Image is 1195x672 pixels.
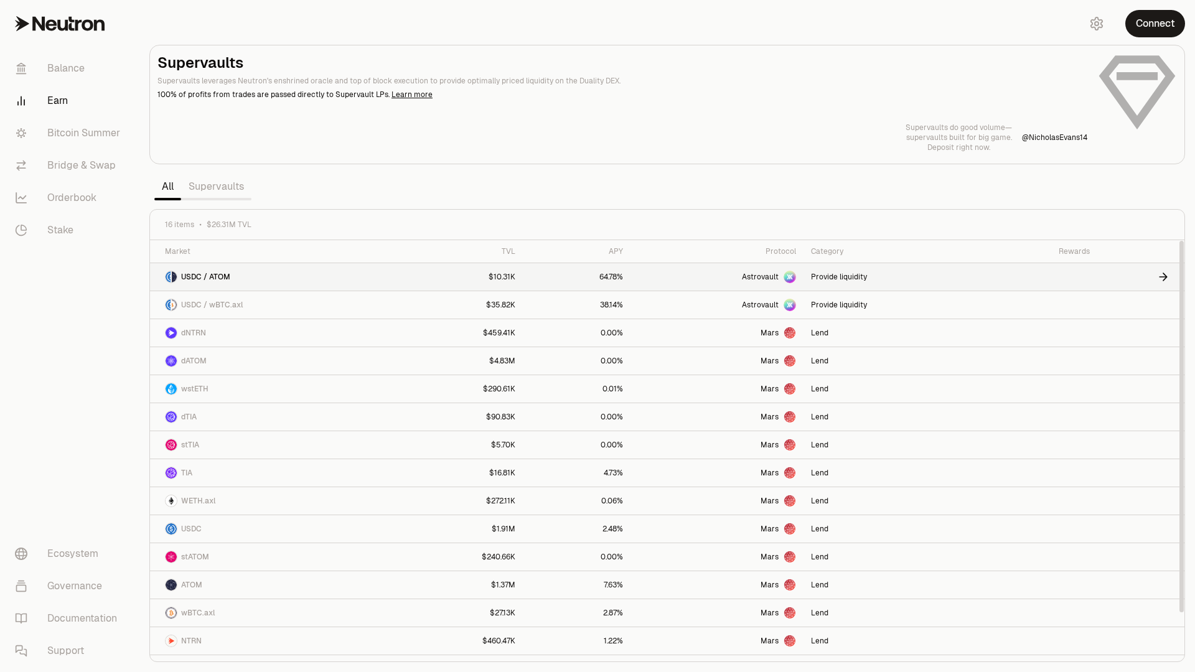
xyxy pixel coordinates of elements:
[906,123,1012,152] a: Supervaults do good volume—supervaults built for big game.Deposit right now.
[207,220,251,230] span: $26.31M TVL
[181,272,230,282] span: USDC / ATOM
[181,300,243,310] span: USDC / wBTC.axl
[906,142,1012,152] p: Deposit right now.
[157,89,1087,100] p: 100% of profits from trades are passed directly to Supervault LPs.
[166,271,171,282] img: USDC Logo
[630,291,804,319] a: Astrovault
[523,347,630,375] a: 0.00%
[150,571,401,599] a: ATOM LogoATOM
[630,319,804,347] a: Mars
[5,85,134,117] a: Earn
[523,459,630,487] a: 4.73%
[804,627,982,655] a: Lend
[804,459,982,487] a: Lend
[1125,10,1185,37] button: Connect
[761,328,779,338] span: Mars
[150,403,401,431] a: dTIA LogodTIA
[630,347,804,375] a: Mars
[638,246,796,256] div: Protocol
[630,375,804,403] a: Mars
[401,459,523,487] a: $16.81K
[5,538,134,570] a: Ecosystem
[630,431,804,459] a: Mars
[166,383,177,394] img: wstETH Logo
[761,496,779,506] span: Mars
[523,291,630,319] a: 38.14%
[761,608,779,618] span: Mars
[630,599,804,627] a: Mars
[150,375,401,403] a: wstETH LogowstETH
[523,571,630,599] a: 7.63%
[181,412,197,422] span: dTIA
[150,543,401,571] a: stATOM LogostATOM
[166,579,177,590] img: ATOM Logo
[157,53,1087,73] h2: Supervaults
[181,356,207,366] span: dATOM
[391,90,433,100] a: Learn more
[150,487,401,515] a: WETH.axl LogoWETH.axl
[150,627,401,655] a: NTRN LogoNTRN
[761,636,779,646] span: Mars
[166,299,171,310] img: USDC Logo
[761,412,779,422] span: Mars
[181,174,251,199] a: Supervaults
[761,384,779,394] span: Mars
[523,487,630,515] a: 0.06%
[181,496,215,506] span: WETH.axl
[181,440,199,450] span: stTIA
[401,515,523,543] a: $1.91M
[150,263,401,291] a: USDC LogoATOM LogoUSDC / ATOM
[401,291,523,319] a: $35.82K
[166,635,177,646] img: NTRN Logo
[804,319,982,347] a: Lend
[804,571,982,599] a: Lend
[804,515,982,543] a: Lend
[523,375,630,403] a: 0.01%
[401,263,523,291] a: $10.31K
[761,524,779,534] span: Mars
[150,291,401,319] a: USDC LogowBTC.axl LogoUSDC / wBTC.axl
[172,299,177,310] img: wBTC.axl Logo
[761,440,779,450] span: Mars
[811,246,974,256] div: Category
[630,263,804,291] a: Astrovault
[181,328,206,338] span: dNTRN
[804,403,982,431] a: Lend
[630,459,804,487] a: Mars
[181,636,202,646] span: NTRN
[5,214,134,246] a: Stake
[804,263,982,291] a: Provide liquidity
[401,571,523,599] a: $1.37M
[172,271,177,282] img: ATOM Logo
[401,347,523,375] a: $4.83M
[5,149,134,182] a: Bridge & Swap
[523,599,630,627] a: 2.87%
[166,495,177,506] img: WETH.axl Logo
[530,246,623,256] div: APY
[150,347,401,375] a: dATOM LogodATOM
[5,52,134,85] a: Balance
[742,300,779,310] span: Astrovault
[157,75,1087,86] p: Supervaults leverages Neutron's enshrined oracle and top of block execution to provide optimally ...
[523,515,630,543] a: 2.48%
[150,515,401,543] a: USDC LogoUSDC
[401,431,523,459] a: $5.70K
[150,319,401,347] a: dNTRN LogodNTRN
[5,182,134,214] a: Orderbook
[165,246,394,256] div: Market
[401,375,523,403] a: $290.61K
[166,355,177,366] img: dATOM Logo
[523,403,630,431] a: 0.00%
[154,174,181,199] a: All
[804,375,982,403] a: Lend
[401,599,523,627] a: $27.13K
[166,551,177,562] img: stATOM Logo
[989,246,1090,256] div: Rewards
[804,599,982,627] a: Lend
[804,347,982,375] a: Lend
[5,635,134,667] a: Support
[761,468,779,478] span: Mars
[5,570,134,602] a: Governance
[523,543,630,571] a: 0.00%
[181,384,209,394] span: wstETH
